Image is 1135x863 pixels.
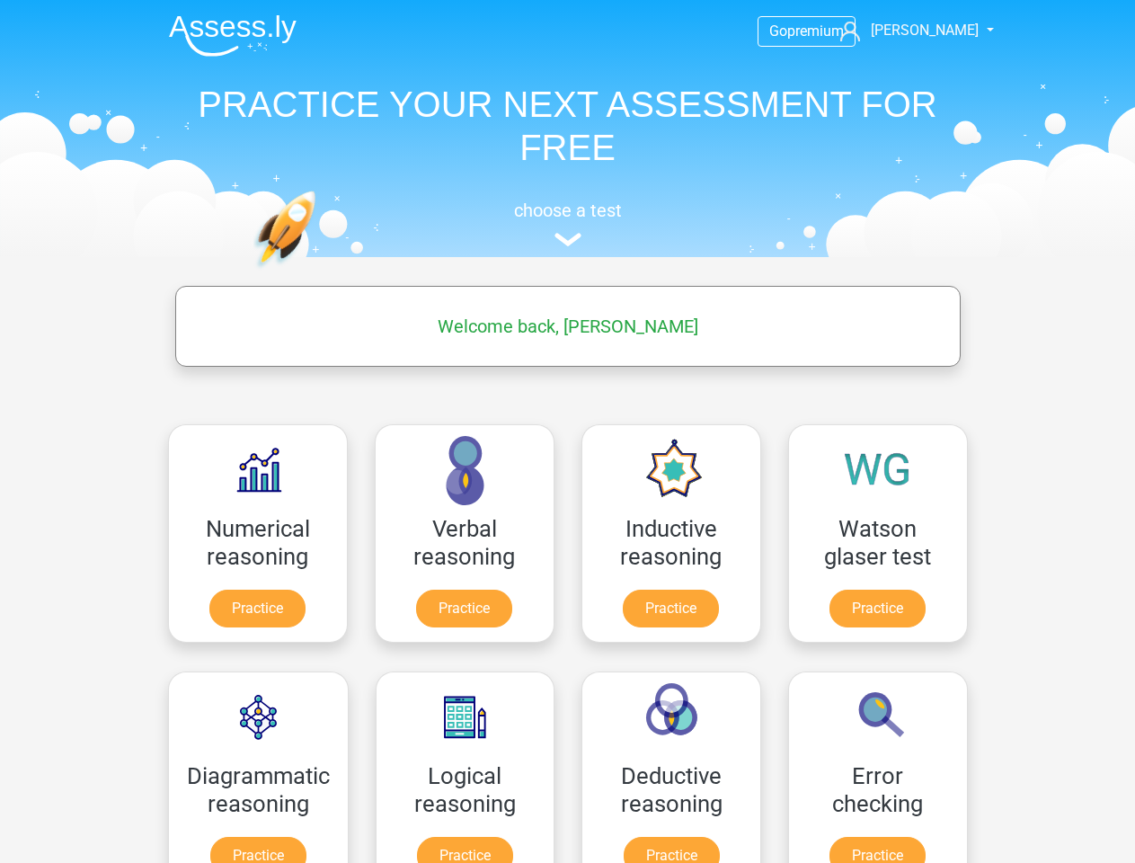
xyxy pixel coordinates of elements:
[209,590,306,627] a: Practice
[871,22,979,39] span: [PERSON_NAME]
[169,14,297,57] img: Assessly
[769,22,787,40] span: Go
[787,22,844,40] span: premium
[829,590,926,627] a: Practice
[416,590,512,627] a: Practice
[758,19,855,43] a: Gopremium
[155,83,981,169] h1: PRACTICE YOUR NEXT ASSESSMENT FOR FREE
[155,200,981,221] h5: choose a test
[554,233,581,246] img: assessment
[184,316,952,337] h5: Welcome back, [PERSON_NAME]
[833,20,980,41] a: [PERSON_NAME]
[253,191,386,353] img: practice
[155,200,981,247] a: choose a test
[623,590,719,627] a: Practice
